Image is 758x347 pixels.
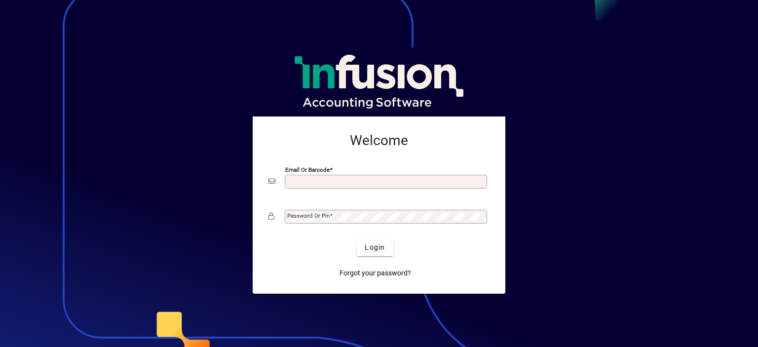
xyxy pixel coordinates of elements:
[365,242,385,253] span: Login
[357,238,393,256] button: Login
[268,132,490,149] h2: Welcome
[340,268,411,278] span: Forgot your password?
[285,166,330,173] mat-label: Email or Barcode
[336,264,415,282] a: Forgot your password?
[287,212,330,219] mat-label: Password or Pin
